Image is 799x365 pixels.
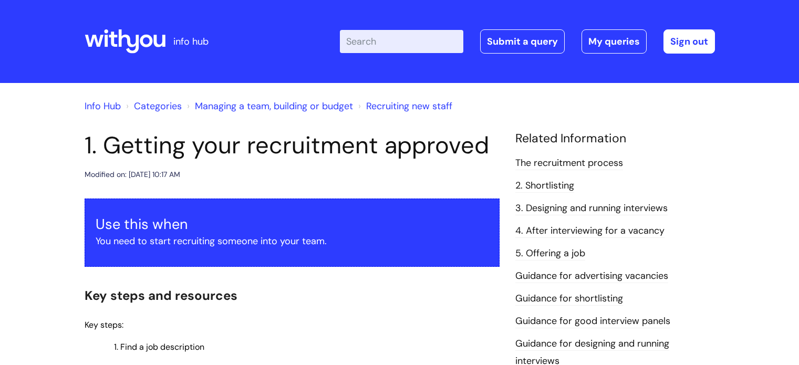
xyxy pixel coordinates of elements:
[123,98,182,114] li: Solution home
[85,131,500,160] h1: 1. Getting your recruitment approved
[85,100,121,112] a: Info Hub
[173,33,209,50] p: info hub
[515,224,665,238] a: 4. After interviewing for a vacancy
[340,29,715,54] div: | -
[134,100,182,112] a: Categories
[85,319,123,330] span: Key steps:
[515,157,623,170] a: The recruitment process
[96,216,489,233] h3: Use this when
[515,247,585,260] a: 5. Offering a job
[515,315,670,328] a: Guidance for good interview panels
[480,29,565,54] a: Submit a query
[515,202,668,215] a: 3. Designing and running interviews
[120,341,204,352] span: Find a job description
[663,29,715,54] a: Sign out
[515,131,715,146] h4: Related Information
[515,269,668,283] a: Guidance for advertising vacancies
[195,100,353,112] a: Managing a team, building or budget
[85,168,180,181] div: Modified on: [DATE] 10:17 AM
[366,100,452,112] a: Recruiting new staff
[582,29,647,54] a: My queries
[515,292,623,306] a: Guidance for shortlisting
[515,179,574,193] a: 2. Shortlisting
[96,233,489,249] p: You need to start recruiting someone into your team.
[340,30,463,53] input: Search
[85,287,237,304] span: Key steps and resources
[184,98,353,114] li: Managing a team, building or budget
[356,98,452,114] li: Recruiting new staff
